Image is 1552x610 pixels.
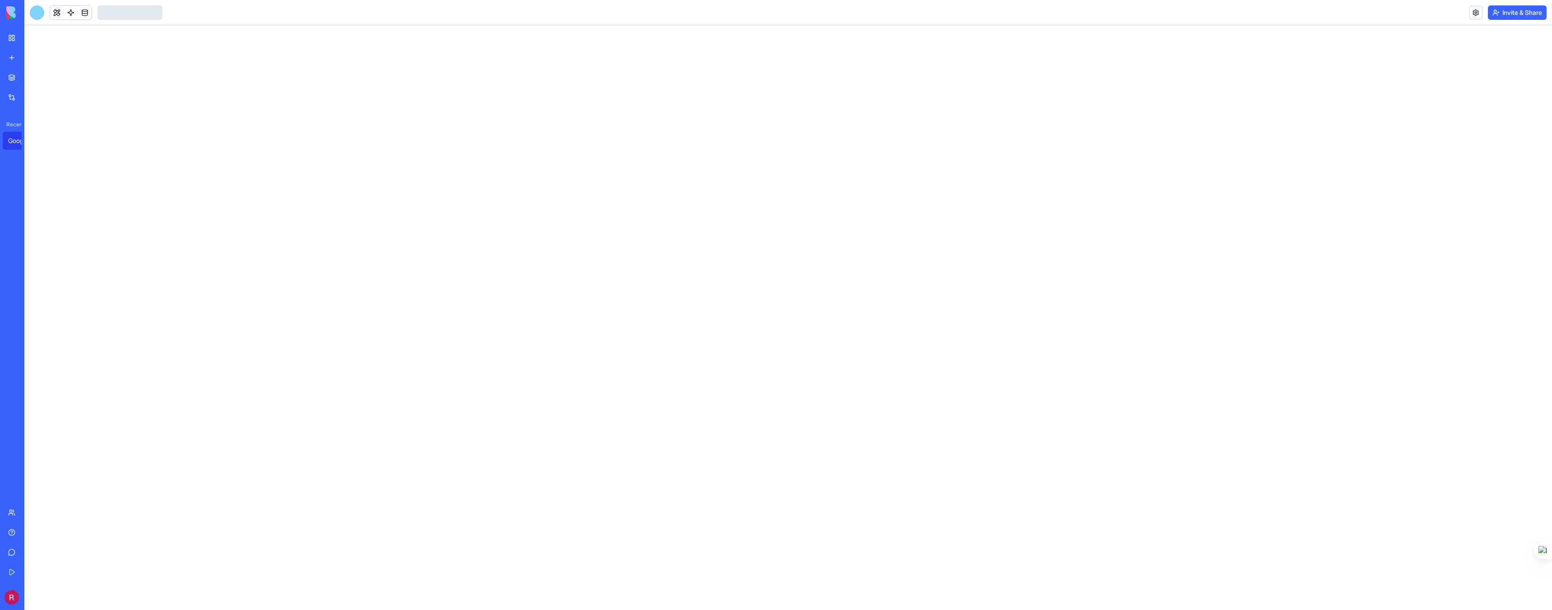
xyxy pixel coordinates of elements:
[3,132,39,150] a: Google Ads Template Generator
[6,6,62,19] img: logo
[8,136,33,145] div: Google Ads Template Generator
[1488,5,1547,20] button: Invite & Share
[3,121,22,128] span: Recent
[5,590,19,605] img: ACg8ocKxj2zrF6KO1hSqyWJMZ4jqTVEoX10O8LIq0mPyXmOBHDmGZw=s96-c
